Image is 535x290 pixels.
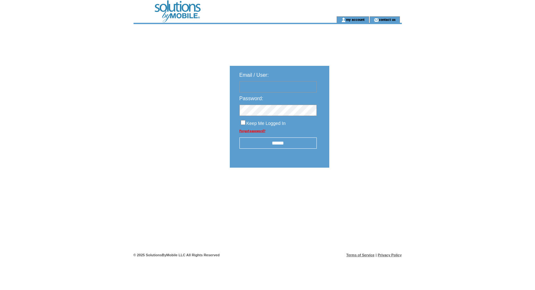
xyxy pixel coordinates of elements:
[379,17,396,22] a: contact us
[374,17,379,22] img: contact_us_icon.gif
[378,253,402,257] a: Privacy Policy
[239,129,265,133] a: Forgot password?
[341,17,346,22] img: account_icon.gif
[346,17,365,22] a: my account
[375,253,376,257] span: |
[348,184,380,192] img: transparent.png
[246,121,286,126] span: Keep Me Logged In
[239,96,263,101] span: Password:
[134,253,220,257] span: © 2025 SolutionsByMobile LLC All Rights Reserved
[239,72,269,78] span: Email / User:
[346,253,375,257] a: Terms of Service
